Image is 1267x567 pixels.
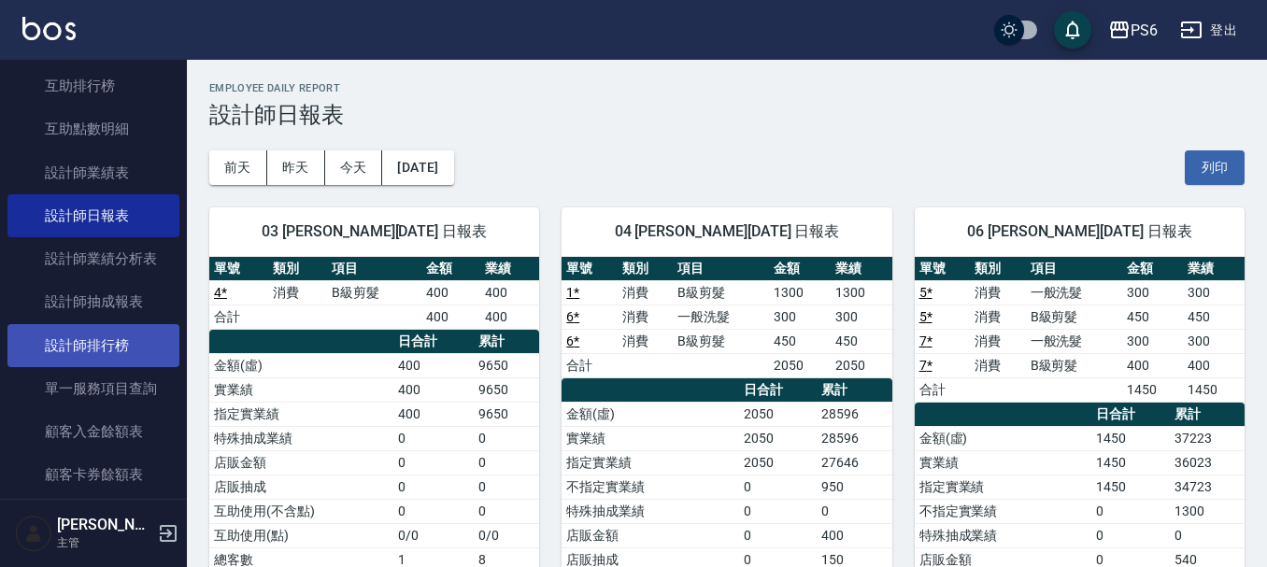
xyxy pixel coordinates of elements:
td: B級剪髮 [673,329,769,353]
td: 1300 [831,280,892,305]
button: 今天 [325,150,383,185]
td: 消費 [970,305,1025,329]
th: 類別 [268,257,327,281]
td: 0 [1091,523,1170,547]
td: 2050 [739,402,818,426]
a: 設計師排行榜 [7,324,179,367]
td: 0 [817,499,891,523]
a: 單一服務項目查詢 [7,367,179,410]
td: 1300 [1170,499,1245,523]
td: 消費 [618,329,673,353]
td: 實業績 [562,426,739,450]
a: 互助點數明細 [7,107,179,150]
td: 400 [480,305,539,329]
a: 顧客卡券餘額表 [7,453,179,496]
p: 主管 [57,534,152,551]
td: 300 [1183,280,1245,305]
td: 0/0 [474,523,539,547]
td: 400 [480,280,539,305]
td: 店販抽成 [209,475,393,499]
td: 400 [1122,353,1184,377]
img: Person [15,515,52,552]
th: 累計 [474,330,539,354]
td: 1450 [1091,426,1170,450]
td: 450 [1122,305,1184,329]
td: 400 [393,377,475,402]
th: 日合計 [393,330,475,354]
td: 9650 [474,353,539,377]
td: 0 [474,426,539,450]
td: 1450 [1091,475,1170,499]
td: 0 [393,475,475,499]
td: 2050 [739,450,818,475]
td: 不指定實業績 [915,499,1092,523]
td: 0 [1170,523,1245,547]
td: 0 [474,450,539,475]
td: 不指定實業績 [562,475,739,499]
th: 單號 [562,257,617,281]
a: 設計師業績分析表 [7,237,179,280]
td: 2050 [831,353,892,377]
div: PS6 [1131,19,1158,42]
th: 金額 [1122,257,1184,281]
span: 04 [PERSON_NAME][DATE] 日報表 [584,222,869,241]
td: 2050 [739,426,818,450]
th: 類別 [618,257,673,281]
th: 單號 [209,257,268,281]
th: 日合計 [1091,403,1170,427]
td: 指定實業績 [915,475,1092,499]
a: 設計師業績表 [7,151,179,194]
td: 消費 [618,280,673,305]
table: a dense table [209,257,539,330]
td: 0 [739,499,818,523]
table: a dense table [562,257,891,378]
button: PS6 [1101,11,1165,50]
td: 300 [1183,329,1245,353]
td: 450 [831,329,892,353]
td: 400 [817,523,891,547]
th: 累計 [817,378,891,403]
th: 業績 [1183,257,1245,281]
td: 互助使用(不含點) [209,499,393,523]
td: 消費 [970,329,1025,353]
h5: [PERSON_NAME] [57,516,152,534]
td: 指定實業績 [209,402,393,426]
td: 消費 [970,353,1025,377]
td: B級剪髮 [1026,305,1122,329]
td: 450 [769,329,831,353]
td: 0 [474,499,539,523]
td: 店販金額 [209,450,393,475]
td: 一般洗髮 [1026,280,1122,305]
th: 類別 [970,257,1025,281]
td: 合計 [562,353,617,377]
button: 登出 [1173,13,1245,48]
td: B級剪髮 [327,280,421,305]
td: 400 [393,402,475,426]
th: 項目 [673,257,769,281]
td: 9650 [474,377,539,402]
th: 業績 [480,257,539,281]
th: 日合計 [739,378,818,403]
h3: 設計師日報表 [209,102,1245,128]
td: 1300 [769,280,831,305]
td: 300 [769,305,831,329]
td: 450 [1183,305,1245,329]
th: 累計 [1170,403,1245,427]
h2: Employee Daily Report [209,82,1245,94]
td: 2050 [769,353,831,377]
span: 03 [PERSON_NAME][DATE] 日報表 [232,222,517,241]
td: 特殊抽成業績 [915,523,1092,547]
th: 單號 [915,257,970,281]
td: 消費 [618,305,673,329]
button: 昨天 [267,150,325,185]
button: 前天 [209,150,267,185]
td: 0 [474,475,539,499]
td: 400 [421,305,480,329]
td: 實業績 [915,450,1092,475]
td: 金額(虛) [562,402,739,426]
th: 金額 [769,257,831,281]
a: 顧客入金餘額表 [7,410,179,453]
a: 設計師抽成報表 [7,280,179,323]
td: 0/0 [393,523,475,547]
th: 項目 [1026,257,1122,281]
